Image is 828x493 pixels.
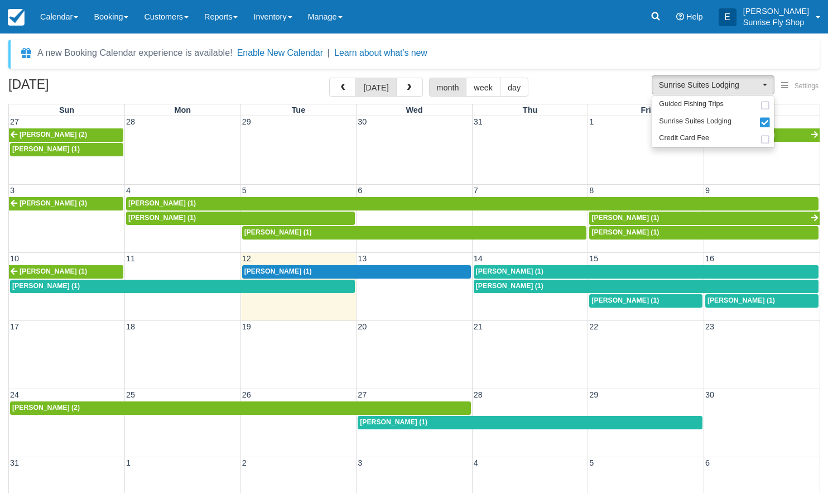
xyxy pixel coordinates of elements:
span: 1 [125,458,132,467]
span: Sun [59,106,74,114]
span: 5 [588,458,595,467]
span: 30 [357,117,368,126]
span: 3 [9,186,16,195]
span: 1 [588,117,595,126]
p: Sunrise Fly Shop [743,17,809,28]
a: [PERSON_NAME] (1) [126,212,355,225]
span: 24 [9,390,20,399]
button: Enable New Calendar [237,47,323,59]
button: [DATE] [355,78,396,97]
a: [PERSON_NAME] (1) [705,294,819,308]
span: Sunrise Suites Lodging [659,79,760,90]
span: 15 [588,254,599,263]
span: 9 [704,186,711,195]
button: Settings [774,78,825,94]
span: 29 [588,390,599,399]
span: [PERSON_NAME] (1) [244,267,312,275]
span: [PERSON_NAME] (1) [591,296,659,304]
span: Fri [641,106,651,114]
span: 27 [9,117,20,126]
span: 21 [473,322,484,331]
button: Sunrise Suites Lodging [652,75,774,94]
span: [PERSON_NAME] (1) [128,214,196,222]
span: 19 [241,322,252,331]
span: [PERSON_NAME] (1) [244,228,312,236]
span: [PERSON_NAME] (1) [476,267,543,275]
div: E [719,8,736,26]
a: [PERSON_NAME] (1) [242,226,587,240]
img: checkfront-main-nav-mini-logo.png [8,9,25,26]
span: 23 [704,322,715,331]
p: [PERSON_NAME] [743,6,809,17]
span: Settings [795,82,819,90]
span: 14 [473,254,484,263]
span: 3 [357,458,363,467]
a: [PERSON_NAME] (1) [242,265,471,279]
span: 12 [241,254,252,263]
span: [PERSON_NAME] (1) [128,199,196,207]
a: [PERSON_NAME] (1) [9,265,123,279]
span: Help [686,12,703,21]
span: 18 [125,322,136,331]
span: Credit Card Fee [659,133,709,143]
span: 20 [357,322,368,331]
span: 2 [241,458,248,467]
span: 13 [357,254,368,263]
span: Wed [406,106,422,114]
span: [PERSON_NAME] (1) [591,228,659,236]
span: [PERSON_NAME] (2) [12,404,80,411]
span: [PERSON_NAME] (2) [20,131,87,138]
span: 30 [704,390,715,399]
div: A new Booking Calendar experience is available! [37,46,233,60]
span: 4 [125,186,132,195]
h2: [DATE] [8,78,150,98]
span: 28 [473,390,484,399]
span: 10 [9,254,20,263]
a: [PERSON_NAME] (1) [10,143,123,156]
span: [PERSON_NAME] (1) [591,214,659,222]
span: 6 [704,458,711,467]
span: Thu [523,106,537,114]
a: [PERSON_NAME] (1) [589,226,819,240]
span: 11 [125,254,136,263]
span: 26 [241,390,252,399]
span: Sunrise Suites Lodging [659,117,731,127]
a: Learn about what's new [334,48,427,58]
a: [PERSON_NAME] (1) [589,294,702,308]
span: [PERSON_NAME] (1) [12,282,80,290]
a: [PERSON_NAME] (1) [358,416,702,429]
span: [PERSON_NAME] (1) [12,145,80,153]
span: 31 [9,458,20,467]
span: 17 [9,322,20,331]
a: [PERSON_NAME] (1) [474,265,819,279]
span: 8 [588,186,595,195]
span: 27 [357,390,368,399]
span: 25 [125,390,136,399]
a: [PERSON_NAME] (2) [10,401,471,415]
span: [PERSON_NAME] (1) [476,282,543,290]
span: [PERSON_NAME] (1) [360,418,427,426]
button: month [429,78,467,97]
span: 7 [473,186,479,195]
span: 28 [125,117,136,126]
a: [PERSON_NAME] (2) [9,128,123,142]
span: 22 [588,322,599,331]
i: Help [676,13,684,21]
span: 5 [241,186,248,195]
span: 29 [241,117,252,126]
a: [PERSON_NAME] (1) [474,280,819,293]
button: week [466,78,500,97]
span: 4 [473,458,479,467]
a: [PERSON_NAME] (1) [126,197,819,210]
span: Mon [175,106,191,114]
a: [PERSON_NAME] (1) [10,280,355,293]
button: day [500,78,528,97]
span: 16 [704,254,715,263]
span: [PERSON_NAME] (3) [707,131,775,138]
a: [PERSON_NAME] (3) [9,197,123,210]
span: Tue [292,106,306,114]
span: 31 [473,117,484,126]
span: 6 [357,186,363,195]
span: [PERSON_NAME] (1) [20,267,87,275]
a: [PERSON_NAME] (1) [589,212,820,225]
